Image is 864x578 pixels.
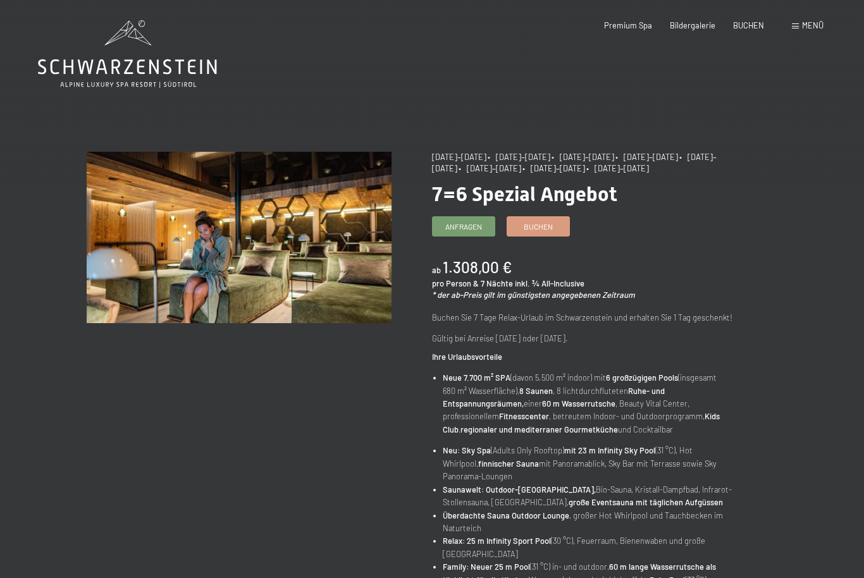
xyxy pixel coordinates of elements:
span: • [DATE]–[DATE] [432,152,717,173]
strong: Ihre Urlaubsvorteile [432,352,502,362]
strong: Kids Club [443,411,720,434]
span: inkl. ¾ All-Inclusive [515,278,584,288]
span: Anfragen [445,221,482,232]
a: Anfragen [433,217,495,236]
span: pro Person & [432,278,479,288]
a: Buchen [507,217,569,236]
span: • [DATE]–[DATE] [459,163,521,173]
strong: Überdachte Sauna Outdoor Lounge [443,510,569,520]
a: Bildergalerie [670,20,715,30]
li: Bio-Sauna, Kristall-Dampfbad, Infrarot-Stollensauna, [GEOGRAPHIC_DATA], [443,483,737,509]
span: • [DATE]–[DATE] [552,152,614,162]
img: 7=6 Spezial Angebot [87,152,392,323]
strong: große Eventsauna mit täglichen Aufgüssen [569,497,723,507]
strong: 60 m Wasserrutsche [542,398,615,409]
span: • [DATE]–[DATE] [615,152,678,162]
span: 7 Nächte [481,278,513,288]
p: Buchen Sie 7 Tage Relax-Urlaub im Schwarzenstein und erhalten Sie 1 Tag geschenkt! [432,311,737,324]
strong: Neu: Sky Spa [443,445,491,455]
p: Gültig bei Anreise [DATE] oder [DATE]. [432,332,737,345]
strong: Saunawelt: Outdoor-[GEOGRAPHIC_DATA], [443,484,596,495]
strong: Neue 7.700 m² SPA [443,372,510,383]
span: • [DATE]–[DATE] [522,163,585,173]
strong: mit 23 m Infinity Sky Pool [564,445,655,455]
b: 1.308,00 € [443,258,512,276]
span: ab [432,265,441,275]
a: Premium Spa [604,20,652,30]
strong: finnischer Sauna [478,458,539,469]
strong: Family: Neuer 25 m Pool [443,562,530,572]
strong: Fitnesscenter [499,411,549,421]
span: Menü [802,20,824,30]
strong: Ruhe- und Entspannungsräumen, [443,386,665,409]
em: * der ab-Preis gilt im günstigsten angegebenen Zeitraum [432,290,635,300]
strong: 6 großzügigen Pools [606,372,678,383]
span: 7=6 Spezial Angebot [432,182,617,206]
span: • [DATE]–[DATE] [488,152,550,162]
li: (30 °C), Feuerraum, Bienenwaben und große [GEOGRAPHIC_DATA] [443,534,737,560]
strong: Relax: 25 m Infinity Sport Pool [443,536,551,546]
span: • [DATE]–[DATE] [586,163,649,173]
span: Buchen [524,221,553,232]
li: , großer Hot Whirlpool und Tauchbecken im Naturteich [443,509,737,535]
span: [DATE]–[DATE] [432,152,486,162]
li: (davon 5.500 m² indoor) mit (insgesamt 680 m² Wasserfläche), , 8 lichtdurchfluteten einer , Beaut... [443,371,737,436]
li: (Adults Only Rooftop) (31 °C), Hot Whirlpool, mit Panoramablick, Sky Bar mit Terrasse sowie Sky P... [443,444,737,483]
a: BUCHEN [733,20,764,30]
strong: regionaler und mediterraner Gourmetküche [460,424,618,434]
strong: 8 Saunen [519,386,553,396]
